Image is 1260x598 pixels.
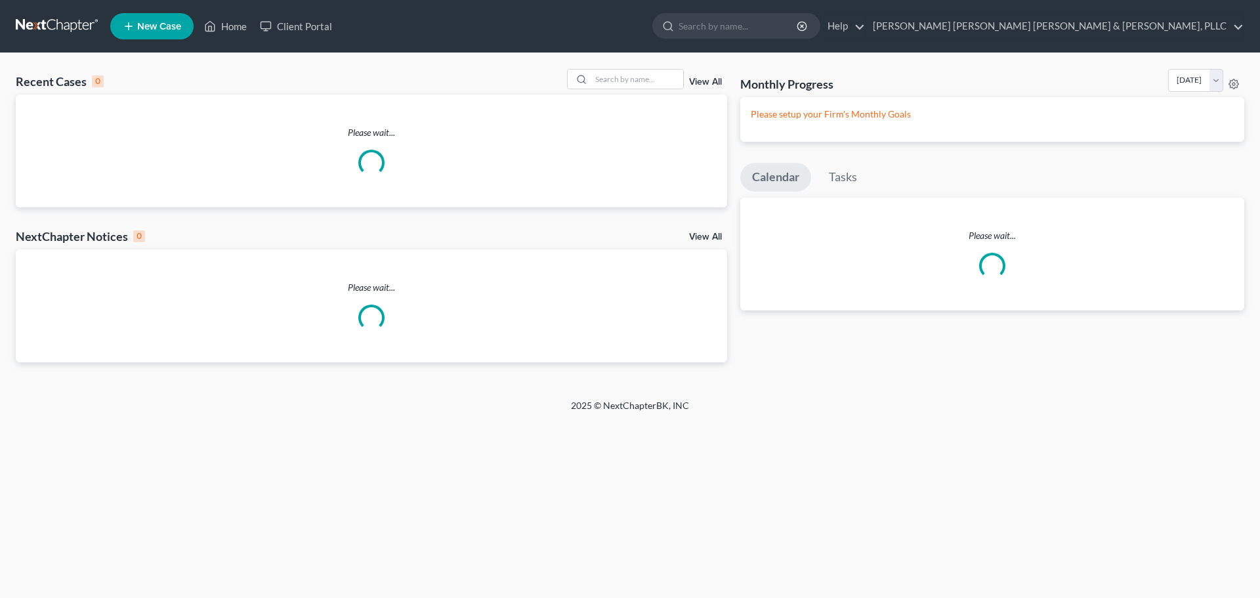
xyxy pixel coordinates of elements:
div: 0 [92,75,104,87]
a: Client Portal [253,14,339,38]
p: Please wait... [16,281,727,294]
div: Recent Cases [16,74,104,89]
span: New Case [137,22,181,32]
a: Home [198,14,253,38]
p: Please wait... [740,229,1244,242]
div: NextChapter Notices [16,228,145,244]
input: Search by name... [679,14,799,38]
div: 0 [133,230,145,242]
p: Please wait... [16,126,727,139]
input: Search by name... [591,70,683,89]
div: 2025 © NextChapterBK, INC [256,399,1004,423]
a: View All [689,232,722,242]
a: Help [821,14,865,38]
a: [PERSON_NAME] [PERSON_NAME] [PERSON_NAME] & [PERSON_NAME], PLLC [866,14,1244,38]
a: Tasks [817,163,869,192]
a: View All [689,77,722,87]
h3: Monthly Progress [740,76,833,92]
a: Calendar [740,163,811,192]
p: Please setup your Firm's Monthly Goals [751,108,1234,121]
